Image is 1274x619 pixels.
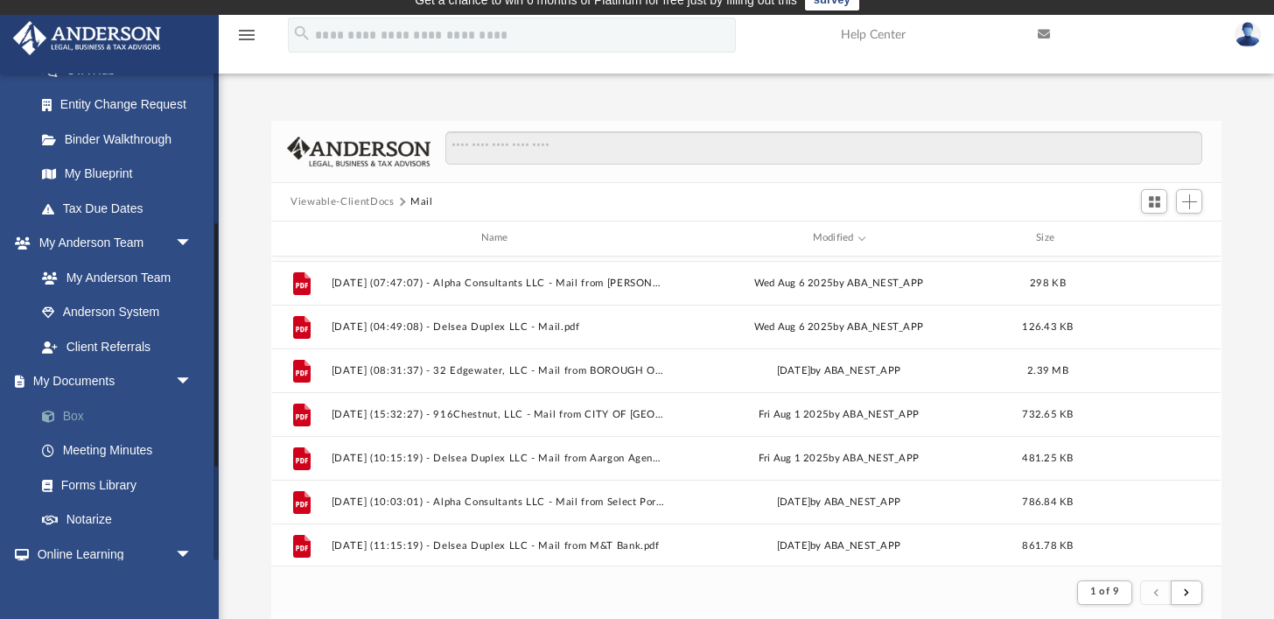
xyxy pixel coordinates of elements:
[292,24,311,43] i: search
[24,468,210,503] a: Forms Library
[175,226,210,262] span: arrow_drop_down
[1027,365,1068,375] span: 2.39 MB
[24,503,219,538] a: Notarize
[672,406,1005,422] div: Fri Aug 1 2025 by ABA_NEST_APP
[1141,189,1167,214] button: Switch to Grid View
[175,364,210,400] span: arrow_drop_down
[290,194,394,210] button: Viewable-ClientDocs
[1091,230,1214,246] div: id
[12,537,210,572] a: Online Learningarrow_drop_down
[1023,540,1074,550] span: 861.78 KB
[332,496,665,508] button: [DATE] (10:03:01) - Alpha Consultants LLC - Mail from Select Portfolio Servicing, Inc..pdf
[410,194,433,210] button: Mail
[1023,496,1074,506] span: 786.84 KB
[1023,321,1074,331] span: 126.43 KB
[175,537,210,573] span: arrow_drop_down
[24,122,219,157] a: Binder Walkthrough
[1031,278,1067,287] span: 298 KB
[1023,453,1074,462] span: 481.25 KB
[12,364,219,399] a: My Documentsarrow_drop_down
[672,362,1005,378] div: [DATE] by ABA_NEST_APP
[672,230,1005,246] div: Modified
[24,191,219,226] a: Tax Due Dates
[672,319,1005,334] div: Wed Aug 6 2025 by ABA_NEST_APP
[236,33,257,46] a: menu
[672,494,1005,510] div: [DATE] by ABA_NEST_APP
[332,321,665,333] button: [DATE] (04:49:08) - Delsea Duplex LLC - Mail.pdf
[24,157,210,192] a: My Blueprint
[12,226,210,261] a: My Anderson Teamarrow_drop_down
[672,275,1005,291] div: Wed Aug 6 2025 by ABA_NEST_APP
[24,295,210,330] a: Anderson System
[1090,587,1119,596] span: 1 of 9
[24,88,219,123] a: Entity Change Request
[24,398,219,433] a: Box
[332,453,665,464] button: [DATE] (10:15:19) - Delsea Duplex LLC - Mail from Aargon Agency, Inc..pdf
[8,21,166,55] img: Anderson Advisors Platinum Portal
[1077,580,1132,605] button: 1 of 9
[236,25,257,46] i: menu
[331,230,664,246] div: Name
[24,433,219,468] a: Meeting Minutes
[1176,189,1202,214] button: Add
[1235,22,1261,47] img: User Pic
[1013,230,1083,246] div: Size
[332,278,665,289] button: [DATE] (07:47:07) - Alpha Consultants LLC - Mail from [PERSON_NAME] [PERSON_NAME].pdf
[332,409,665,420] button: [DATE] (15:32:27) - 916Chestnut, LLC - Mail from CITY OF [GEOGRAPHIC_DATA] TAX OFFICE.pdf
[1023,409,1074,419] span: 732.65 KB
[445,131,1202,165] input: Search files and folders
[271,257,1221,566] div: grid
[279,230,323,246] div: id
[24,329,210,364] a: Client Referrals
[672,450,1005,466] div: Fri Aug 1 2025 by ABA_NEST_APP
[332,365,665,376] button: [DATE] (08:31:37) - 32 Edgewater, LLC - Mail from BOROUGH OF [GEOGRAPHIC_DATA]pdf
[332,540,665,552] button: [DATE] (11:15:19) - Delsea Duplex LLC - Mail from M&T Bank.pdf
[672,538,1005,553] div: [DATE] by ABA_NEST_APP
[24,260,201,295] a: My Anderson Team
